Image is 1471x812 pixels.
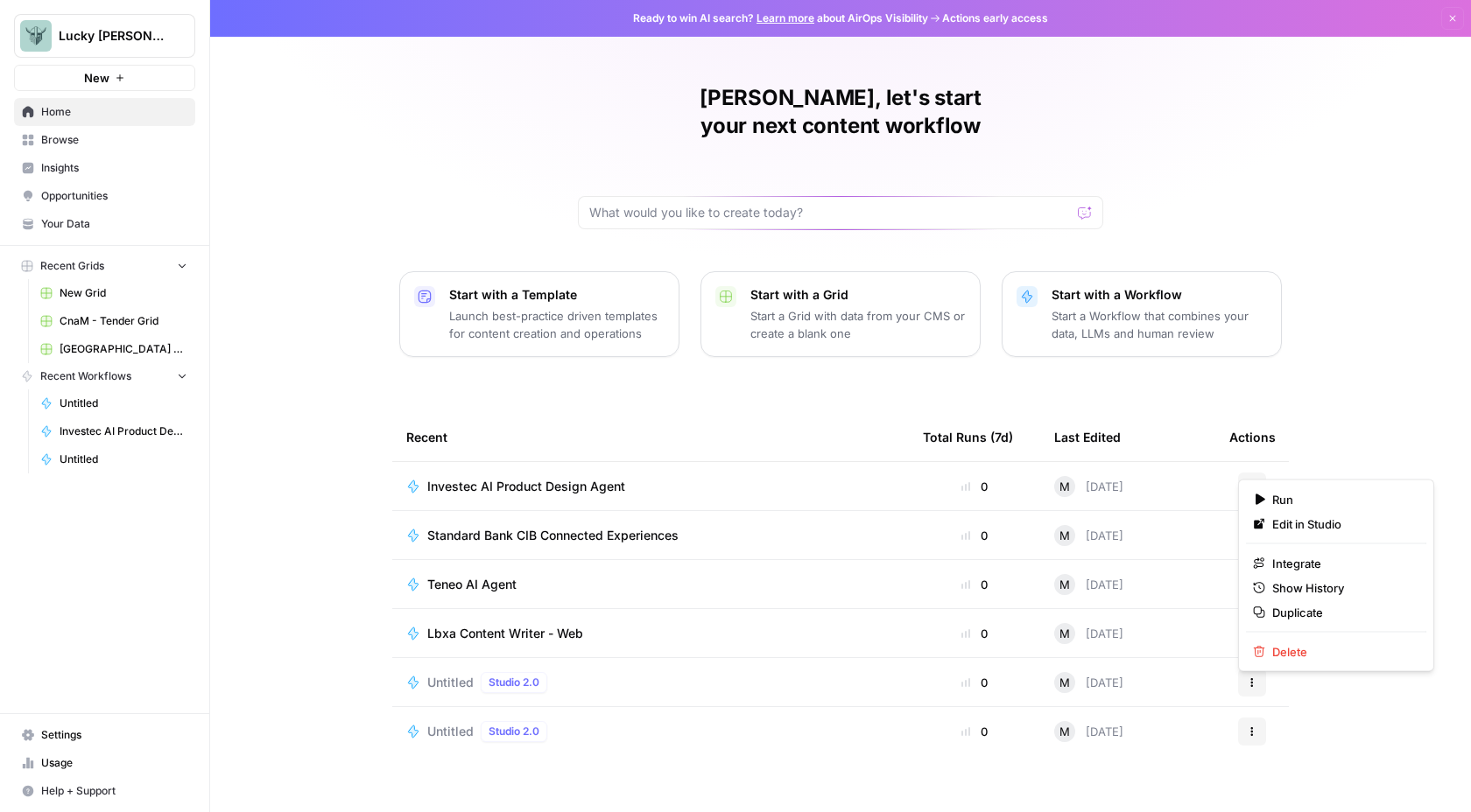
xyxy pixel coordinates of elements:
[427,527,679,544] span: Standard Bank CIB Connected Experiences
[1052,307,1267,342] p: Start a Workflow that combines your data, LLMs and human review
[59,27,165,45] span: Lucky [PERSON_NAME]
[923,413,1013,461] div: Total Runs (7d)
[41,188,187,204] span: Opportunities
[1054,413,1121,461] div: Last Edited
[427,723,474,740] span: Untitled
[399,271,679,357] button: Start with a TemplateLaunch best-practice driven templates for content creation and operations
[406,478,895,495] a: Investec AI Product Design Agent
[406,672,895,693] a: UntitledStudio 2.0
[41,132,187,148] span: Browse
[1059,625,1070,642] span: M
[750,307,966,342] p: Start a Grid with data from your CMS or create a blank one
[923,478,1026,495] div: 0
[923,527,1026,544] div: 0
[489,675,539,690] span: Studio 2.0
[1054,672,1123,693] div: [DATE]
[32,279,195,307] a: New Grid
[40,368,131,384] span: Recent Workflows
[14,777,195,805] button: Help + Support
[32,417,195,445] a: Investec AI Product Design Agent
[406,721,895,742] a: UntitledStudio 2.0
[32,307,195,335] a: CnaM - Tender Grid
[1054,525,1123,546] div: [DATE]
[1272,579,1412,597] span: Show History
[41,755,187,771] span: Usage
[1272,555,1412,572] span: Integrate
[923,723,1026,740] div: 0
[41,216,187,232] span: Your Data
[578,84,1103,140] h1: [PERSON_NAME], let's start your next content workflow
[60,313,187,329] span: CnaM - Tender Grid
[40,258,104,274] span: Recent Grids
[406,625,895,642] a: Lbxa Content Writer - Web
[1272,604,1412,621] span: Duplicate
[41,727,187,743] span: Settings
[20,20,52,52] img: Lucky Beard Logo
[60,451,187,467] span: Untitled
[41,160,187,176] span: Insights
[14,182,195,210] a: Opportunities
[1059,674,1070,691] span: M
[1054,623,1123,644] div: [DATE]
[14,363,195,389] button: Recent Workflows
[406,576,895,593] a: Teneo AI Agent
[489,724,539,739] span: Studio 2.0
[1054,721,1123,742] div: [DATE]
[449,307,665,342] p: Launch best-practice driven templates for content creation and operations
[757,11,814,24] a: Learn more
[60,395,187,411] span: Untitled
[32,335,195,363] a: [GEOGRAPHIC_DATA] Tender - Stories
[427,674,474,691] span: Untitled
[14,210,195,238] a: Your Data
[1059,723,1070,740] span: M
[406,413,895,461] div: Recent
[1272,491,1412,508] span: Run
[1052,286,1267,304] p: Start with a Workflow
[1272,643,1412,661] span: Delete
[427,625,583,642] span: Lbxa Content Writer - Web
[14,253,195,279] button: Recent Grids
[14,721,195,749] a: Settings
[1059,478,1070,495] span: M
[427,478,625,495] span: Investec AI Product Design Agent
[60,341,187,357] span: [GEOGRAPHIC_DATA] Tender - Stories
[589,204,1071,221] input: What would you like to create today?
[32,389,195,417] a: Untitled
[60,423,187,439] span: Investec AI Product Design Agent
[750,286,966,304] p: Start with a Grid
[923,625,1026,642] div: 0
[1054,476,1123,497] div: [DATE]
[700,271,981,357] button: Start with a GridStart a Grid with data from your CMS or create a blank one
[923,576,1026,593] div: 0
[14,65,195,91] button: New
[1059,576,1070,593] span: M
[14,749,195,777] a: Usage
[1002,271,1282,357] button: Start with a WorkflowStart a Workflow that combines your data, LLMs and human review
[427,576,517,593] span: Teneo AI Agent
[449,286,665,304] p: Start with a Template
[41,783,187,799] span: Help + Support
[84,69,109,87] span: New
[14,154,195,182] a: Insights
[406,527,895,544] a: Standard Bank CIB Connected Experiences
[1229,413,1276,461] div: Actions
[942,10,1048,26] span: Actions early access
[923,674,1026,691] div: 0
[14,126,195,154] a: Browse
[1272,515,1412,533] span: Edit in Studio
[633,10,928,26] span: Ready to win AI search? about AirOps Visibility
[41,104,187,120] span: Home
[1059,527,1070,544] span: M
[14,14,195,58] button: Workspace: Lucky Beard
[32,445,195,473] a: Untitled
[14,98,195,126] a: Home
[60,285,187,301] span: New Grid
[1054,574,1123,595] div: [DATE]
